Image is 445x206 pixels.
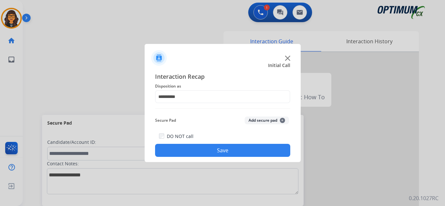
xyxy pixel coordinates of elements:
[155,72,290,82] span: Interaction Recap
[280,118,285,123] span: +
[155,144,290,157] button: Save
[155,117,176,124] span: Secure Pad
[268,62,290,69] span: Initial Call
[155,82,290,90] span: Disposition as
[245,117,289,124] button: Add secure pad+
[155,108,290,109] img: contact-recap-line.svg
[409,194,438,202] p: 0.20.1027RC
[167,133,194,140] label: DO NOT call
[151,50,167,66] img: contactIcon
